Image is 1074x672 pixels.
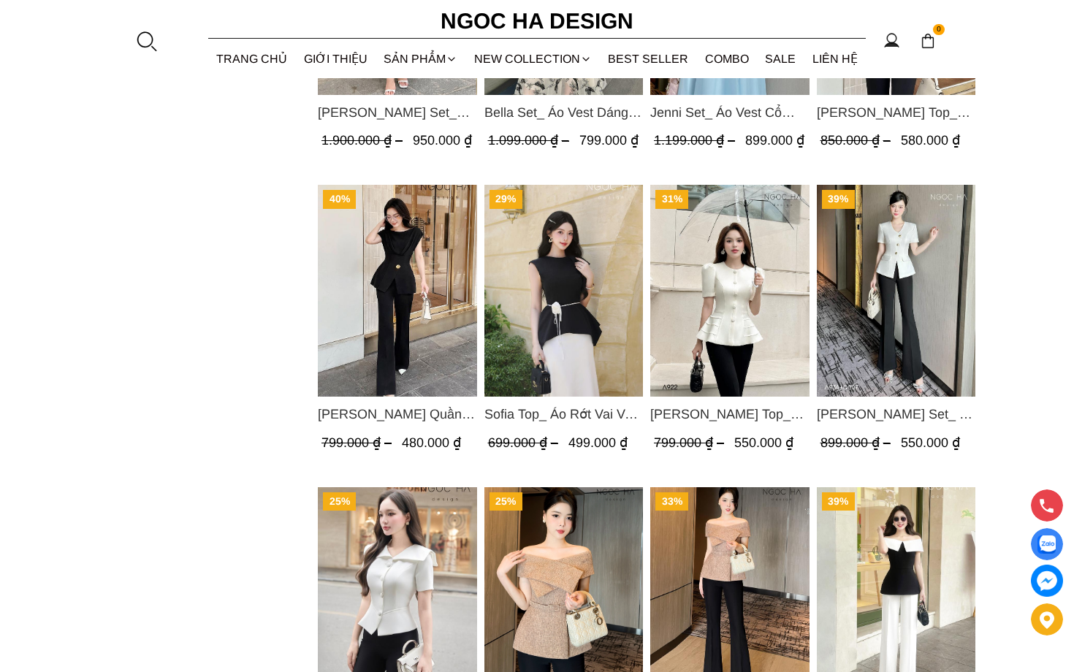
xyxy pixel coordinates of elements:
[933,24,945,36] span: 0
[757,39,804,78] a: SALE
[484,185,644,397] a: Product image - Sofia Top_ Áo Rớt Vai Vạt Rủ Màu Đỏ A428
[318,185,477,397] img: Jenny Pants_ Quần Loe Dài Có Cạp Màu Đen Q061
[804,39,867,78] a: LIÊN HỆ
[820,133,894,148] span: 850.000 ₫
[427,4,647,39] a: Ngoc Ha Design
[568,435,628,450] span: 499.000 ₫
[296,39,376,78] a: GIỚI THIỆU
[413,133,472,148] span: 950.000 ₫
[654,133,739,148] span: 1.199.000 ₫
[484,185,644,397] img: Sofia Top_ Áo Rớt Vai Vạt Rủ Màu Đỏ A428
[817,404,976,424] a: Link to Amy Set_ Áo Vạt Chéo Đính 3 Cúc, Quần Suông Ống Loe A934+Q007
[920,33,936,49] img: img-CART-ICON-ksit0nf1
[817,185,976,397] img: Amy Set_ Áo Vạt Chéo Đính 3 Cúc, Quần Suông Ống Loe A934+Q007
[650,102,810,123] a: Link to Jenni Set_ Áo Vest Cổ Tròn Đính Cúc, Chân Váy Tơ Màu Xanh A1051+CV132
[1037,535,1056,554] img: Display image
[484,102,644,123] a: Link to Bella Set_ Áo Vest Dáng Lửng Cúc Đồng, Chân Váy Họa Tiết Bướm A990+CV121
[318,404,477,424] a: Link to Jenny Pants_ Quần Loe Dài Có Cạp Màu Đen Q061
[1031,528,1063,560] a: Display image
[820,435,894,450] span: 899.000 ₫
[901,435,960,450] span: 550.000 ₫
[579,133,639,148] span: 799.000 ₫
[208,39,296,78] a: TRANG CHỦ
[488,435,562,450] span: 699.000 ₫
[318,102,477,123] span: [PERSON_NAME] Set_ Bộ Ren Áo Sơ Mi Vai Chờm Chân Váy Đuôi Cá Màu Trắng BJ139
[650,185,810,397] img: Ellie Top_ Áo Cổ Tròn Tùng May Gân Nổi Màu Kem A922
[318,185,477,397] a: Product image - Jenny Pants_ Quần Loe Dài Có Cạp Màu Đen Q061
[901,133,960,148] span: 580.000 ₫
[484,404,644,424] span: Sofia Top_ Áo Rớt Vai Vạt Rủ Màu Đỏ A428
[817,102,976,123] span: [PERSON_NAME] Top_ Áo Mix Tơ Thân Bổ Mảnh Vạt Chéo Màu Đen A1057
[654,435,728,450] span: 799.000 ₫
[734,435,793,450] span: 550.000 ₫
[376,39,466,78] div: SẢN PHẨM
[402,435,461,450] span: 480.000 ₫
[650,102,810,123] span: Jenni Set_ Áo Vest Cổ Tròn Đính Cúc, Chân Váy Tơ Màu Xanh A1051+CV132
[484,102,644,123] span: Bella Set_ Áo Vest Dáng Lửng Cúc Đồng, Chân Váy Họa Tiết Bướm A990+CV121
[817,404,976,424] span: [PERSON_NAME] Set_ Áo Vạt Chéo Đính 3 Cúc, Quần Suông Ống Loe A934+Q007
[484,404,644,424] a: Link to Sofia Top_ Áo Rớt Vai Vạt Rủ Màu Đỏ A428
[600,39,697,78] a: BEST SELLER
[466,39,601,78] a: NEW COLLECTION
[1031,565,1063,597] a: messenger
[745,133,804,148] span: 899.000 ₫
[817,185,976,397] a: Product image - Amy Set_ Áo Vạt Chéo Đính 3 Cúc, Quần Suông Ống Loe A934+Q007
[488,133,573,148] span: 1.099.000 ₫
[650,185,810,397] a: Product image - Ellie Top_ Áo Cổ Tròn Tùng May Gân Nổi Màu Kem A922
[318,404,477,424] span: [PERSON_NAME] Quần Loe Dài Có Cạp Màu Đen Q061
[817,102,976,123] a: Link to Jenny Top_ Áo Mix Tơ Thân Bổ Mảnh Vạt Chéo Màu Đen A1057
[650,404,810,424] a: Link to Ellie Top_ Áo Cổ Tròn Tùng May Gân Nổi Màu Kem A922
[321,435,395,450] span: 799.000 ₫
[650,404,810,424] span: [PERSON_NAME] Top_ Áo Cổ Tròn Tùng May Gân Nổi Màu Kem A922
[321,133,406,148] span: 1.900.000 ₫
[697,39,758,78] a: Combo
[318,102,477,123] a: Link to Isabella Set_ Bộ Ren Áo Sơ Mi Vai Chờm Chân Váy Đuôi Cá Màu Trắng BJ139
